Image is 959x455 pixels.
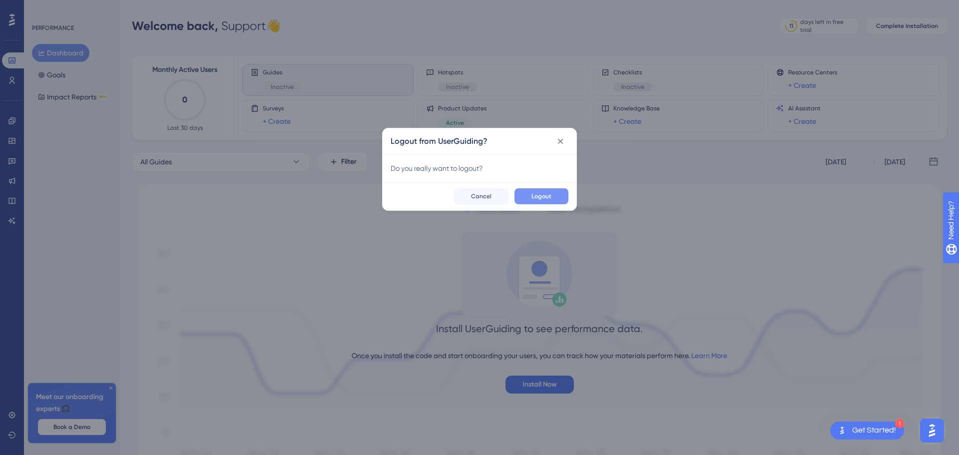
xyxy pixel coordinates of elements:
[895,419,904,428] div: 1
[531,192,551,200] span: Logout
[830,422,904,440] div: Open Get Started! checklist, remaining modules: 1
[836,425,848,437] img: launcher-image-alternative-text
[23,2,62,14] span: Need Help?
[852,425,896,436] div: Get Started!
[391,162,568,174] div: Do you really want to logout?
[471,192,491,200] span: Cancel
[917,416,947,446] iframe: UserGuiding AI Assistant Launcher
[391,135,487,147] h2: Logout from UserGuiding?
